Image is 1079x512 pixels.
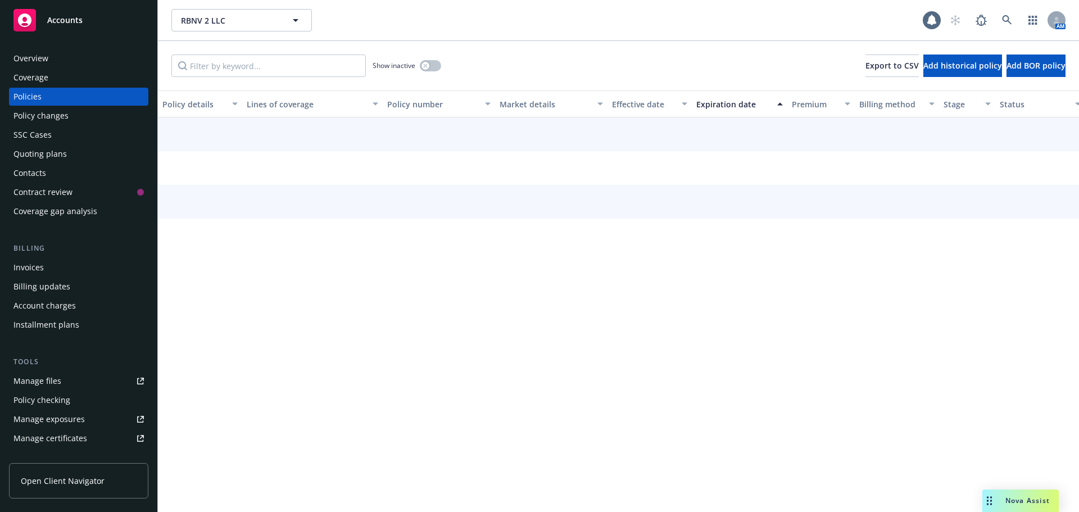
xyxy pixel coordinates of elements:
[970,9,992,31] a: Report a Bug
[1005,496,1050,505] span: Nova Assist
[162,98,225,110] div: Policy details
[939,90,995,117] button: Stage
[13,164,46,182] div: Contacts
[865,55,919,77] button: Export to CSV
[9,183,148,201] a: Contract review
[13,448,70,466] div: Manage claims
[9,69,148,87] a: Coverage
[696,98,770,110] div: Expiration date
[500,98,591,110] div: Market details
[13,107,69,125] div: Policy changes
[9,278,148,296] a: Billing updates
[792,98,838,110] div: Premium
[13,410,85,428] div: Manage exposures
[9,448,148,466] a: Manage claims
[944,9,967,31] a: Start snowing
[923,55,1002,77] button: Add historical policy
[495,90,607,117] button: Market details
[158,90,242,117] button: Policy details
[859,98,922,110] div: Billing method
[13,49,48,67] div: Overview
[383,90,495,117] button: Policy number
[13,391,70,409] div: Policy checking
[944,98,978,110] div: Stage
[996,9,1018,31] a: Search
[13,429,87,447] div: Manage certificates
[1022,9,1044,31] a: Switch app
[13,145,67,163] div: Quoting plans
[9,4,148,36] a: Accounts
[9,145,148,163] a: Quoting plans
[181,15,278,26] span: RBNV 2 LLC
[9,410,148,428] a: Manage exposures
[692,90,787,117] button: Expiration date
[982,490,996,512] div: Drag to move
[171,55,366,77] input: Filter by keyword...
[9,202,148,220] a: Coverage gap analysis
[9,391,148,409] a: Policy checking
[9,164,148,182] a: Contacts
[13,202,97,220] div: Coverage gap analysis
[9,297,148,315] a: Account charges
[865,60,919,71] span: Export to CSV
[9,107,148,125] a: Policy changes
[13,259,44,277] div: Invoices
[13,69,48,87] div: Coverage
[1007,55,1066,77] button: Add BOR policy
[13,183,72,201] div: Contract review
[923,60,1002,71] span: Add historical policy
[13,372,61,390] div: Manage files
[13,126,52,144] div: SSC Cases
[387,98,478,110] div: Policy number
[47,16,83,25] span: Accounts
[242,90,383,117] button: Lines of coverage
[373,61,415,70] span: Show inactive
[9,429,148,447] a: Manage certificates
[787,90,855,117] button: Premium
[171,9,312,31] button: RBNV 2 LLC
[13,297,76,315] div: Account charges
[9,259,148,277] a: Invoices
[9,356,148,368] div: Tools
[9,126,148,144] a: SSC Cases
[9,316,148,334] a: Installment plans
[13,88,42,106] div: Policies
[13,278,70,296] div: Billing updates
[9,372,148,390] a: Manage files
[607,90,692,117] button: Effective date
[1000,98,1068,110] div: Status
[9,49,148,67] a: Overview
[21,475,105,487] span: Open Client Navigator
[247,98,366,110] div: Lines of coverage
[982,490,1059,512] button: Nova Assist
[13,316,79,334] div: Installment plans
[1007,60,1066,71] span: Add BOR policy
[9,243,148,254] div: Billing
[612,98,675,110] div: Effective date
[9,88,148,106] a: Policies
[855,90,939,117] button: Billing method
